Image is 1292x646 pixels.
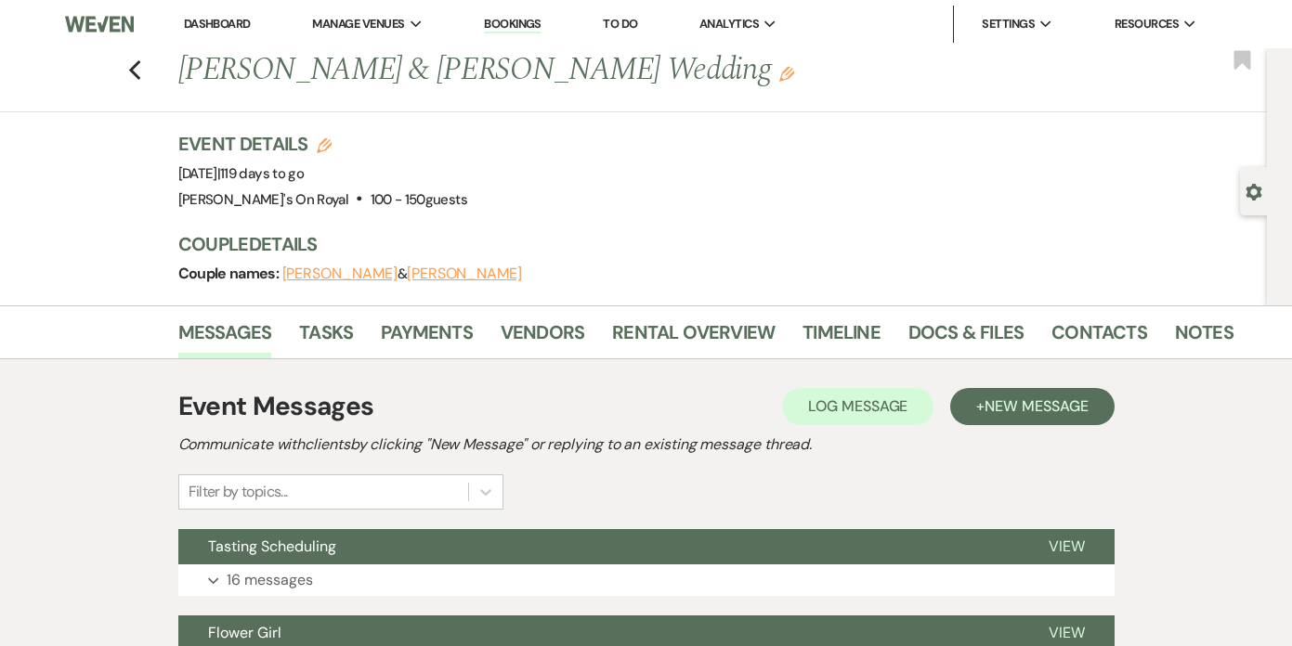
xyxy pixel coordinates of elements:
[371,190,467,209] span: 100 - 150 guests
[699,15,759,33] span: Analytics
[178,164,305,183] span: [DATE]
[1175,317,1233,358] a: Notes
[603,16,637,32] a: To Do
[501,317,584,358] a: Vendors
[178,190,349,209] span: [PERSON_NAME]'s On Royal
[782,388,933,425] button: Log Message
[407,266,522,281] button: [PERSON_NAME]
[950,388,1114,425] button: +New Message
[1019,529,1115,564] button: View
[282,265,522,283] span: &
[1051,317,1147,358] a: Contacts
[208,623,281,642] span: Flower Girl
[178,387,374,426] h1: Event Messages
[217,164,304,183] span: |
[178,317,272,358] a: Messages
[178,231,1219,257] h3: Couple Details
[299,317,353,358] a: Tasks
[1246,182,1262,200] button: Open lead details
[982,15,1035,33] span: Settings
[612,317,775,358] a: Rental Overview
[208,536,336,556] span: Tasting Scheduling
[178,433,1115,456] h2: Communicate with clients by clicking "New Message" or replying to an existing message thread.
[381,317,473,358] a: Payments
[985,396,1088,416] span: New Message
[808,396,907,416] span: Log Message
[189,481,288,503] div: Filter by topics...
[227,568,313,592] p: 16 messages
[178,564,1115,596] button: 16 messages
[312,15,404,33] span: Manage Venues
[178,264,282,283] span: Couple names:
[484,16,542,33] a: Bookings
[1049,536,1085,556] span: View
[1115,15,1179,33] span: Resources
[282,266,398,281] button: [PERSON_NAME]
[178,131,467,157] h3: Event Details
[803,317,881,358] a: Timeline
[779,65,794,82] button: Edit
[178,529,1019,564] button: Tasting Scheduling
[908,317,1024,358] a: Docs & Files
[178,48,1011,93] h1: [PERSON_NAME] & [PERSON_NAME] Wedding
[184,16,251,32] a: Dashboard
[220,164,304,183] span: 119 days to go
[1049,623,1085,642] span: View
[65,5,135,44] img: Weven Logo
